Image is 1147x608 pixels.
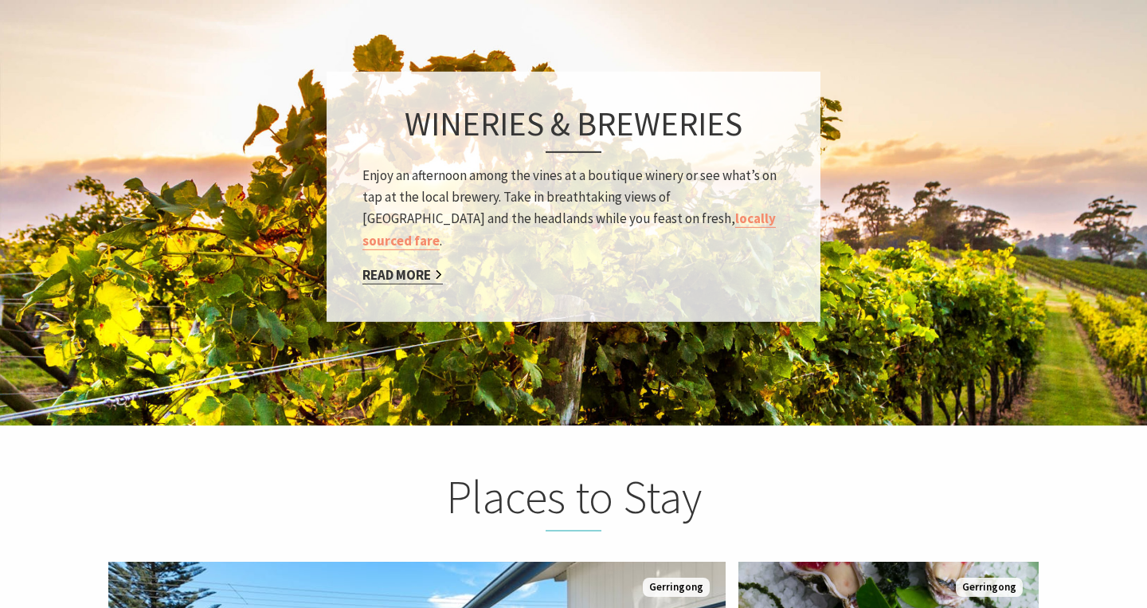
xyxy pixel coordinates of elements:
p: Enjoy an afternoon among the vines at a boutique winery or see what’s on tap at the local brewery... [362,165,785,252]
h2: Places to Stay [261,469,886,532]
span: Gerringong [643,578,710,598]
a: Read More [362,266,443,284]
a: locally sourced fare [362,210,776,249]
h3: Wineries & Breweries [362,103,785,152]
span: Gerringong [956,578,1023,598]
